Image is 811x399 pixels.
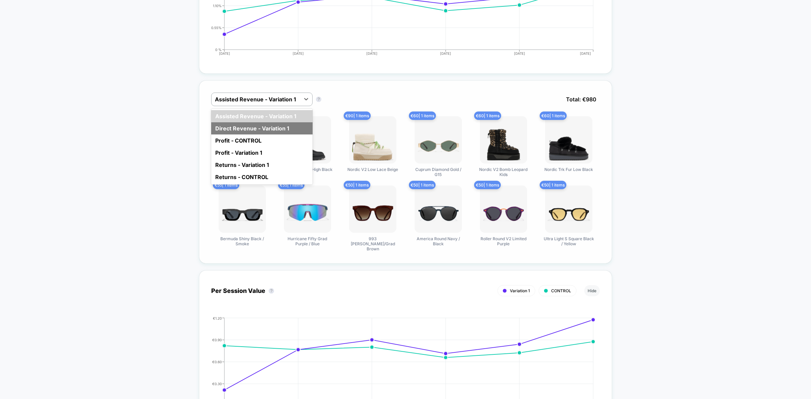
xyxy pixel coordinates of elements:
[213,316,222,320] tspan: €1.20
[349,185,396,233] img: 993 Crystal Brown/Grad Brown
[510,288,530,293] span: Variation 1
[293,51,304,55] tspan: [DATE]
[366,51,377,55] tspan: [DATE]
[211,159,313,171] div: Returns - Variation 1
[415,116,462,164] img: Cuprum Diamond Gold / G15
[219,185,266,233] img: Bermuda Shiny Black / Smoke
[545,116,592,164] img: Nordic Trk Fur Low Black
[211,134,313,147] div: Profit - CONTROL
[544,167,593,172] span: Nordic Trk Fur Low Black
[545,185,592,233] img: Ultra Light S Square Black / Yellow
[211,147,313,159] div: Profit - Variation 1
[478,167,529,177] span: Nordic V2 Bomb Leopard Kids
[344,181,370,189] span: € 50 | 1 items
[211,171,313,183] div: Returns - CONTROL
[480,116,527,164] img: Nordic V2 Bomb Leopard Kids
[584,285,600,296] button: Hide
[316,97,321,102] button: ?
[540,111,567,120] span: € 60 | 1 items
[269,288,274,294] button: ?
[211,110,313,122] div: Assisted Revenue - Variation 1
[278,181,304,189] span: € 55 | 1 items
[347,236,398,251] span: 993 [PERSON_NAME]/Grad Brown
[347,167,398,172] span: Nordic V2 Low Lace Beige
[282,236,333,246] span: Hurricane Fifty Grad Purple / Blue
[413,167,464,177] span: Cuprum Diamond Gold / G15
[543,236,594,246] span: Ultra Light S Square Black / Yellow
[212,338,222,342] tspan: €0.90
[219,51,230,55] tspan: [DATE]
[514,51,525,55] tspan: [DATE]
[215,47,222,51] tspan: 0 %
[415,185,462,233] img: America Round Navy / Black
[551,288,571,293] span: CONTROL
[213,181,239,189] span: € 55 | 1 items
[474,111,501,120] span: € 60 | 1 items
[212,359,222,364] tspan: €0.60
[478,236,529,246] span: Roller Round V2 Limited Purple
[213,3,222,7] tspan: 1.10%
[284,185,331,233] img: Hurricane Fifty Grad Purple / Blue
[563,93,600,106] span: Total: € 980
[344,111,371,120] span: € 90 | 1 items
[540,181,566,189] span: € 50 | 1 items
[580,51,591,55] tspan: [DATE]
[217,236,268,246] span: Bermuda Shiny Black / Smoke
[440,51,451,55] tspan: [DATE]
[211,25,222,29] tspan: 0.55%
[409,181,436,189] span: € 50 | 1 items
[413,236,464,246] span: America Round Navy / Black
[409,111,436,120] span: € 60 | 1 items
[474,181,501,189] span: € 50 | 1 items
[211,122,313,134] div: Direct Revenue - Variation 1
[480,185,527,233] img: Roller Round V2 Limited Purple
[212,381,222,385] tspan: €0.30
[349,116,396,164] img: Nordic V2 Low Lace Beige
